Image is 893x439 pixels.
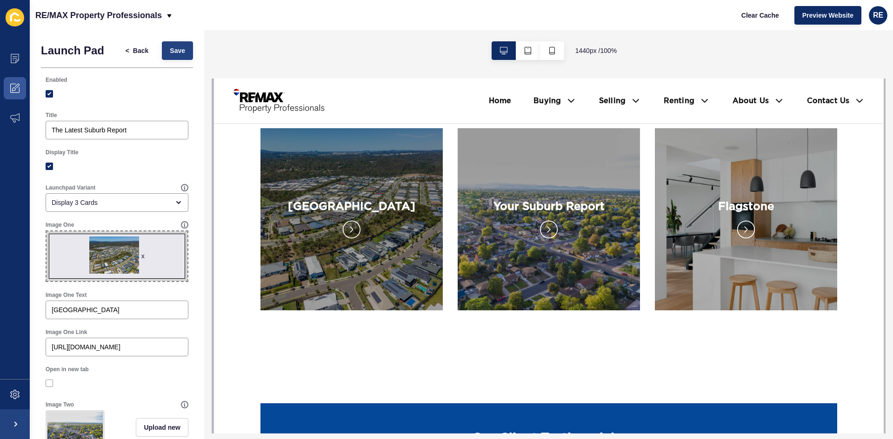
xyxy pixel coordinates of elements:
[141,251,145,261] div: x
[873,11,883,20] span: RE
[320,17,347,28] a: Buying
[46,221,74,229] label: Image One
[46,149,78,156] label: Display Title
[450,17,480,28] a: Renting
[119,353,546,367] h2: Our Client Testimonials
[794,6,861,25] button: Preview Website
[593,17,635,28] a: Contact Us
[46,184,95,191] label: Launchpad Variant
[126,46,129,55] span: <
[133,46,148,55] span: Back
[575,46,617,55] span: 1440 px / 100 %
[46,328,87,336] label: Image One Link
[41,44,104,57] h1: Launch Pad
[46,291,87,299] label: Image One Text
[441,50,623,232] img: Launchpad card image
[19,9,112,35] img: RE/MAX Property Professionals Logo
[741,11,779,20] span: Clear Cache
[46,193,188,212] div: open menu
[244,50,426,232] img: Launchpad card image
[519,17,555,28] a: About Us
[46,111,57,119] label: Title
[385,17,412,28] a: Selling
[162,41,193,60] button: Save
[144,423,180,432] span: Upload new
[47,50,229,232] img: Launchpad card image
[170,46,185,55] span: Save
[35,4,162,27] p: RE/MAX Property Professionals
[733,6,787,25] button: Clear Cache
[802,11,853,20] span: Preview Website
[118,41,157,60] button: <Back
[136,418,188,437] button: Upload new
[275,17,298,28] a: Home
[46,366,89,373] label: Open in new tab
[46,401,74,408] label: Image Two
[46,76,67,84] label: Enabled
